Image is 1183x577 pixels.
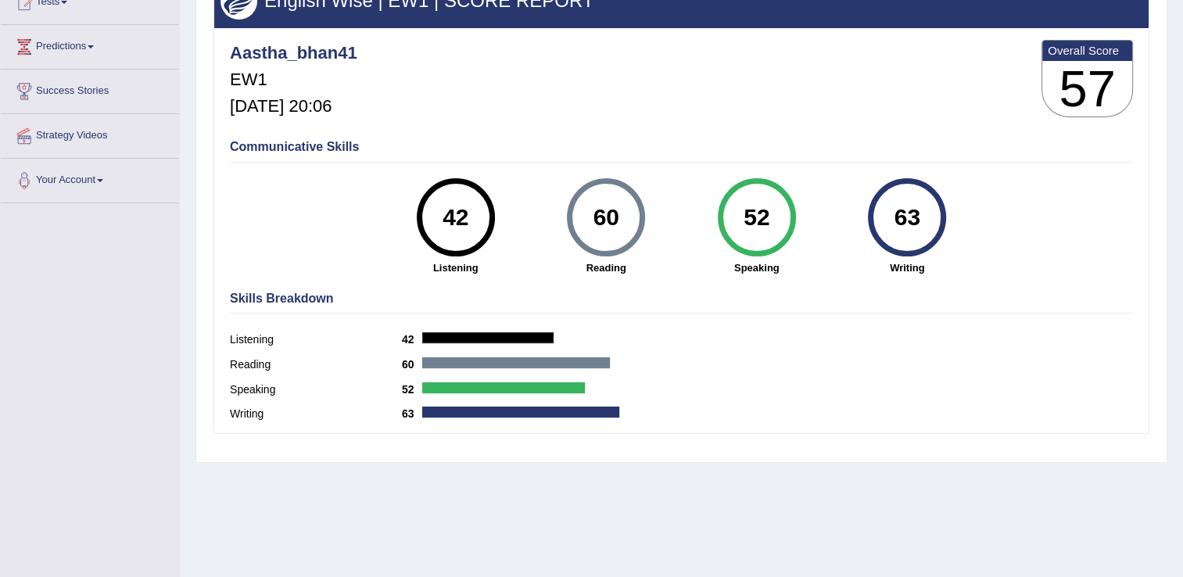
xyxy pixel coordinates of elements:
b: Overall Score [1048,44,1127,57]
h4: Communicative Skills [230,140,1133,154]
h5: EW1 [230,70,357,89]
div: 52 [728,185,785,250]
label: Writing [230,406,402,422]
a: Predictions [1,25,179,64]
b: 60 [402,358,422,371]
strong: Reading [539,260,674,275]
strong: Speaking [690,260,825,275]
h4: Skills Breakdown [230,292,1133,306]
b: 42 [402,333,422,346]
a: Your Account [1,159,179,198]
label: Speaking [230,382,402,398]
label: Listening [230,332,402,348]
div: 63 [879,185,936,250]
label: Reading [230,357,402,373]
b: 63 [402,407,422,420]
a: Success Stories [1,70,179,109]
b: 52 [402,383,422,396]
h4: Aastha_bhan41 [230,44,357,63]
a: Strategy Videos [1,114,179,153]
h3: 57 [1042,61,1132,117]
strong: Listening [389,260,524,275]
div: 42 [427,185,484,250]
div: 60 [578,185,635,250]
h5: [DATE] 20:06 [230,97,357,116]
strong: Writing [840,260,975,275]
